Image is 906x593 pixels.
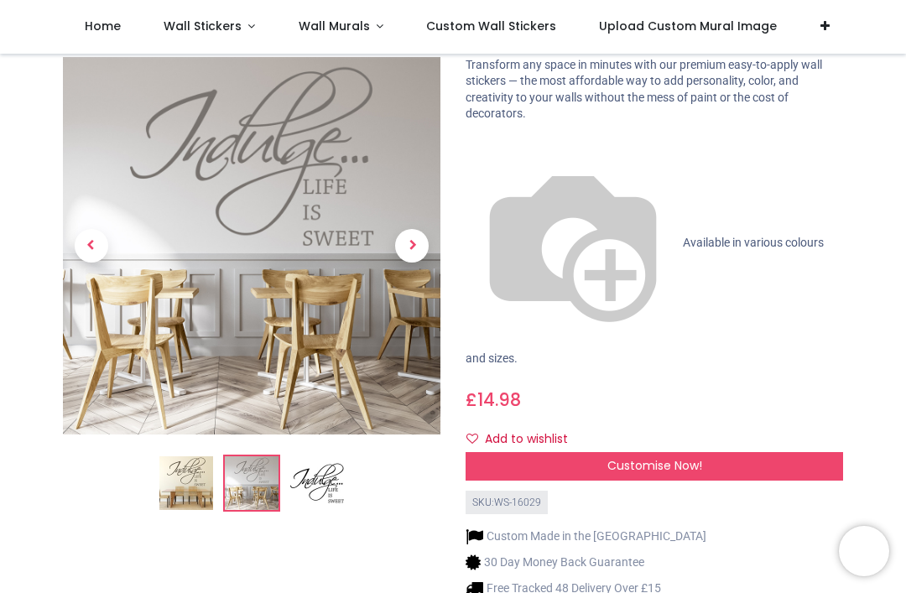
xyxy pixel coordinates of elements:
iframe: Brevo live chat [839,526,889,576]
span: Custom Wall Stickers [426,18,556,34]
span: Wall Murals [299,18,370,34]
img: WS-16029-02 [225,457,279,511]
span: Upload Custom Mural Image [599,18,777,34]
span: £ [466,388,521,412]
li: 30 Day Money Back Guarantee [466,554,706,571]
p: Transform any space in minutes with our premium easy-to-apply wall stickers — the most affordable... [466,57,843,122]
span: Home [85,18,121,34]
li: Custom Made in the [GEOGRAPHIC_DATA] [466,528,706,545]
span: Previous [75,230,108,263]
a: Previous [63,114,120,378]
span: Customise Now! [607,457,702,474]
i: Add to wishlist [466,433,478,445]
img: Indulge Kitchen Quote Wall Sticker [159,457,213,511]
div: SKU: WS-16029 [466,491,548,515]
img: color-wheel.png [466,136,680,351]
span: 14.98 [477,388,521,412]
span: Next [395,230,429,263]
span: Wall Stickers [164,18,242,34]
a: Next [384,114,441,378]
button: Add to wishlistAdd to wishlist [466,425,582,454]
img: WS-16029-02 [63,58,440,435]
img: WS-16029-03 [290,457,344,511]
